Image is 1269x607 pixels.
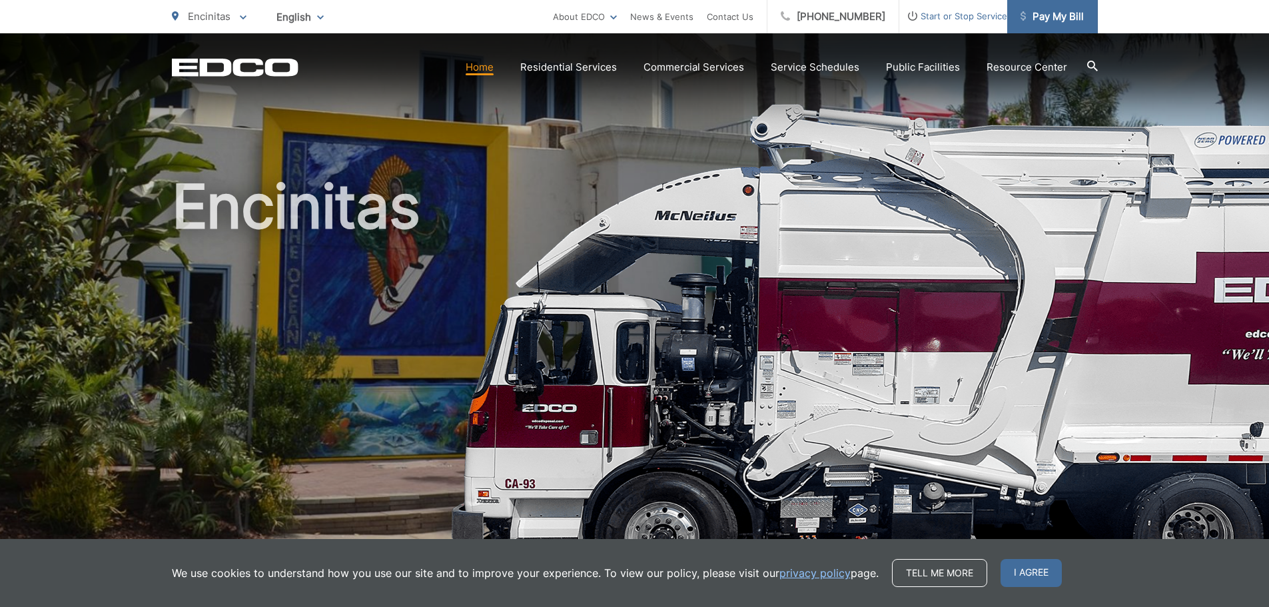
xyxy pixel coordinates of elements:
a: Home [466,59,494,75]
a: Public Facilities [886,59,960,75]
span: I agree [1001,559,1062,587]
span: Pay My Bill [1021,9,1084,25]
a: News & Events [630,9,693,25]
a: About EDCO [553,9,617,25]
a: privacy policy [779,565,851,581]
a: Service Schedules [771,59,859,75]
a: Resource Center [987,59,1067,75]
a: EDCD logo. Return to the homepage. [172,58,298,77]
h1: Encinitas [172,173,1098,595]
p: We use cookies to understand how you use our site and to improve your experience. To view our pol... [172,565,879,581]
a: Tell me more [892,559,987,587]
span: Encinitas [188,10,230,23]
a: Residential Services [520,59,617,75]
a: Contact Us [707,9,753,25]
a: Commercial Services [643,59,744,75]
span: English [266,5,334,29]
